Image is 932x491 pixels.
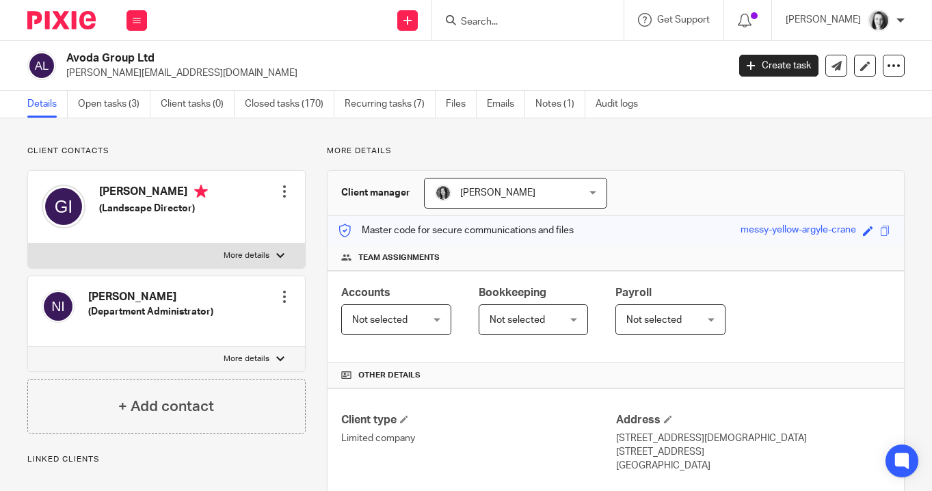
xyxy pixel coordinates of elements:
span: Not selected [626,315,682,325]
img: svg%3E [42,185,85,228]
i: Primary [194,185,208,198]
span: Payroll [615,287,652,298]
span: Team assignments [358,252,440,263]
h5: (Landscape Director) [99,202,208,215]
a: Audit logs [596,91,648,118]
h4: Address [616,413,890,427]
h4: Client type [341,413,615,427]
p: [PERSON_NAME][EMAIL_ADDRESS][DOMAIN_NAME] [66,66,719,80]
a: Open tasks (3) [78,91,150,118]
img: T1JH8BBNX-UMG48CW64-d2649b4fbe26-512.png [868,10,890,31]
h5: (Department Administrator) [88,305,213,319]
p: [STREET_ADDRESS][DEMOGRAPHIC_DATA] [616,432,890,445]
img: brodie%203%20small.jpg [435,185,451,201]
p: Limited company [341,432,615,445]
div: messy-yellow-argyle-crane [741,223,856,239]
a: Emails [487,91,525,118]
h4: [PERSON_NAME] [88,290,213,304]
p: More details [224,354,269,364]
p: [PERSON_NAME] [786,13,861,27]
p: More details [224,250,269,261]
img: svg%3E [27,51,56,80]
p: Client contacts [27,146,306,157]
p: [GEOGRAPHIC_DATA] [616,459,890,473]
img: svg%3E [42,290,75,323]
span: Get Support [657,15,710,25]
p: More details [327,146,905,157]
a: Notes (1) [535,91,585,118]
span: Bookkeeping [479,287,546,298]
h2: Avoda Group Ltd [66,51,588,66]
h4: + Add contact [118,396,214,417]
a: Closed tasks (170) [245,91,334,118]
p: Master code for secure communications and files [338,224,574,237]
p: Linked clients [27,454,306,465]
a: Files [446,91,477,118]
span: [PERSON_NAME] [460,188,535,198]
a: Client tasks (0) [161,91,235,118]
a: Recurring tasks (7) [345,91,436,118]
span: Accounts [341,287,390,298]
span: Other details [358,370,421,381]
a: Details [27,91,68,118]
span: Not selected [490,315,545,325]
input: Search [460,16,583,29]
span: Not selected [352,315,408,325]
a: Create task [739,55,818,77]
h4: [PERSON_NAME] [99,185,208,202]
h3: Client manager [341,186,410,200]
p: [STREET_ADDRESS] [616,445,890,459]
img: Pixie [27,11,96,29]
